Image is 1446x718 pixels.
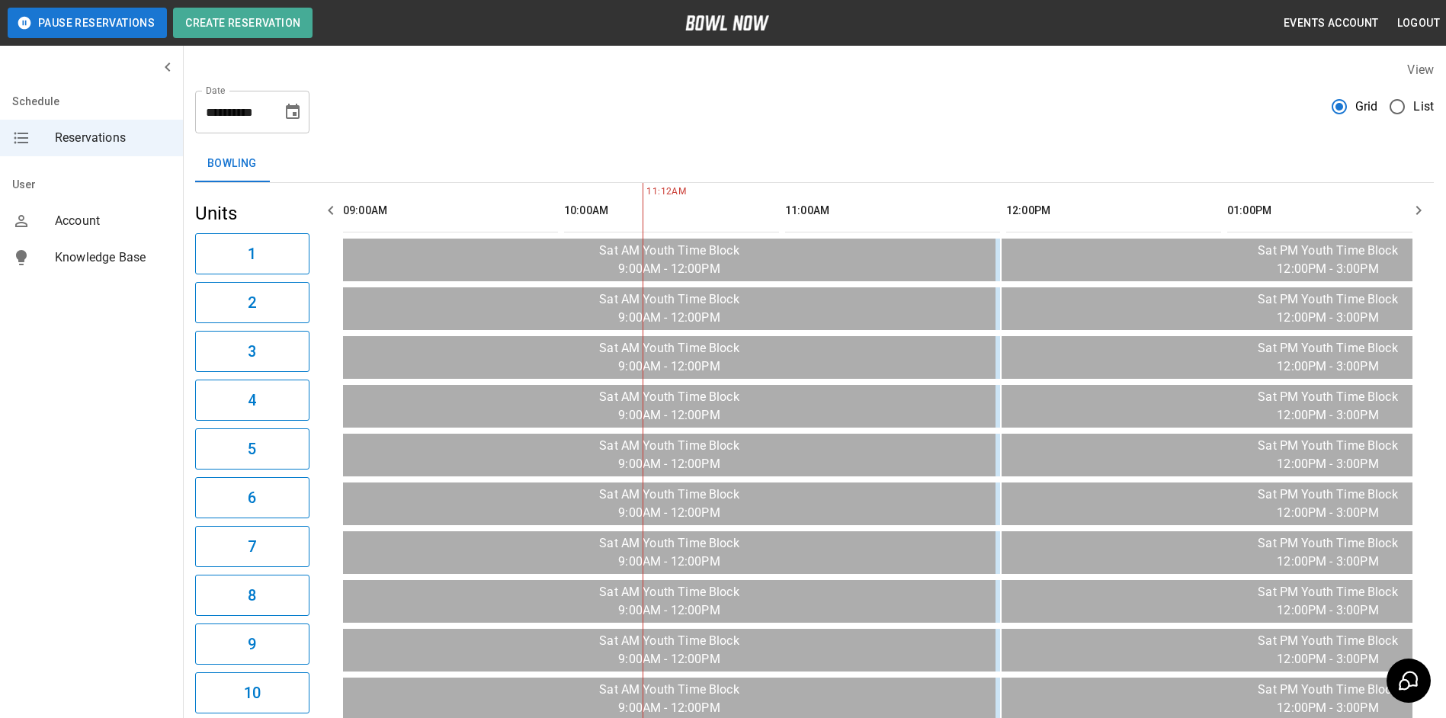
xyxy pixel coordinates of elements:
button: Events Account [1278,9,1385,37]
th: 11:00AM [785,189,1000,232]
button: Bowling [195,146,269,182]
span: 11:12AM [643,184,646,200]
h6: 10 [244,681,261,705]
label: View [1407,63,1434,77]
h6: 4 [248,388,256,412]
div: inventory tabs [195,146,1434,182]
h6: 9 [248,632,256,656]
button: 3 [195,331,309,372]
h6: 2 [248,290,256,315]
img: logo [685,15,769,30]
h6: 8 [248,583,256,607]
th: 12:00PM [1006,189,1221,232]
button: 5 [195,428,309,470]
button: 6 [195,477,309,518]
th: 10:00AM [564,189,779,232]
span: Account [55,212,171,230]
button: 4 [195,380,309,421]
button: 8 [195,575,309,616]
button: 9 [195,623,309,665]
button: Choose date, selected date is Sep 13, 2025 [277,97,308,127]
span: List [1413,98,1434,116]
span: Grid [1355,98,1378,116]
h6: 6 [248,486,256,510]
h6: 1 [248,242,256,266]
th: 09:00AM [343,189,558,232]
h6: 5 [248,437,256,461]
button: Pause Reservations [8,8,167,38]
h5: Units [195,201,309,226]
h6: 7 [248,534,256,559]
button: 7 [195,526,309,567]
button: Create Reservation [173,8,313,38]
button: Logout [1391,9,1446,37]
button: 10 [195,672,309,713]
span: Reservations [55,129,171,147]
button: 2 [195,282,309,323]
button: 1 [195,233,309,274]
h6: 3 [248,339,256,364]
span: Knowledge Base [55,248,171,267]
